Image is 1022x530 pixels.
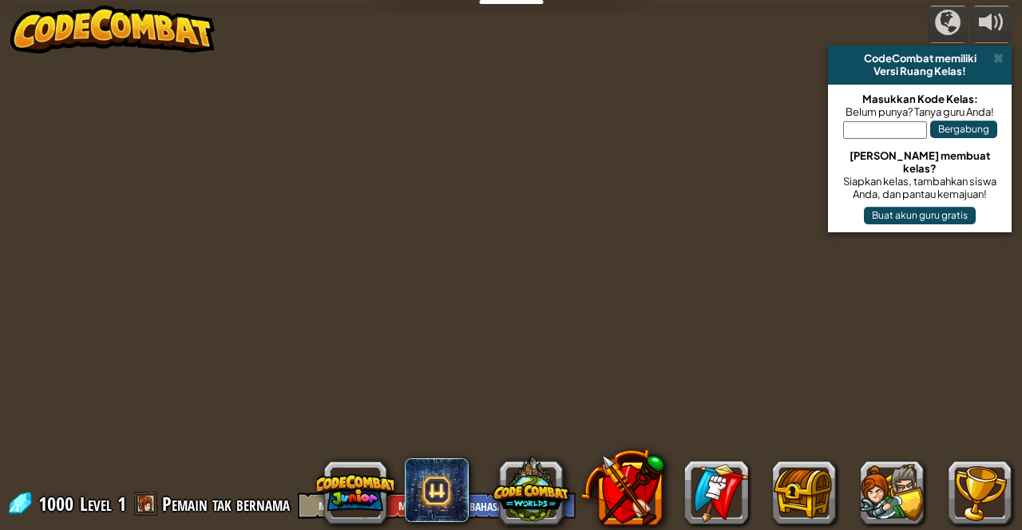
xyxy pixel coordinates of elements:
[860,461,924,524] button: Jagoan
[772,461,836,524] button: Barang
[298,492,370,519] button: Masuk
[836,149,1004,175] div: [PERSON_NAME] membuat kelas?
[928,6,968,43] button: Kampanye
[930,121,997,138] button: Bergabung
[493,452,569,528] button: CodeCombat Worlds on Roblox
[836,175,1004,200] div: Siapkan kelas, tambahkan siswa Anda, dan pantau kemajuan!
[162,491,290,516] span: Pemain tak bernama
[864,207,976,224] button: Buat akun guru gratis
[10,6,215,53] img: CodeCombat - Learn how to code by playing a game
[948,461,1012,524] button: Prestasi
[117,491,126,516] span: 1
[836,105,1004,118] div: Belum punya? Tanya guru Anda!
[38,491,78,516] span: 1000
[580,445,664,529] button: CodeCombat Premium
[405,458,469,522] span: CodeCombat AI HackStack
[684,461,748,524] a: Klan
[836,93,1004,105] div: Masukkan Kode Kelas:
[834,52,1005,65] div: CodeCombat memiliki
[972,6,1012,43] button: Atur suara
[834,65,1005,77] div: Versi Ruang Kelas!
[80,491,112,517] span: Level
